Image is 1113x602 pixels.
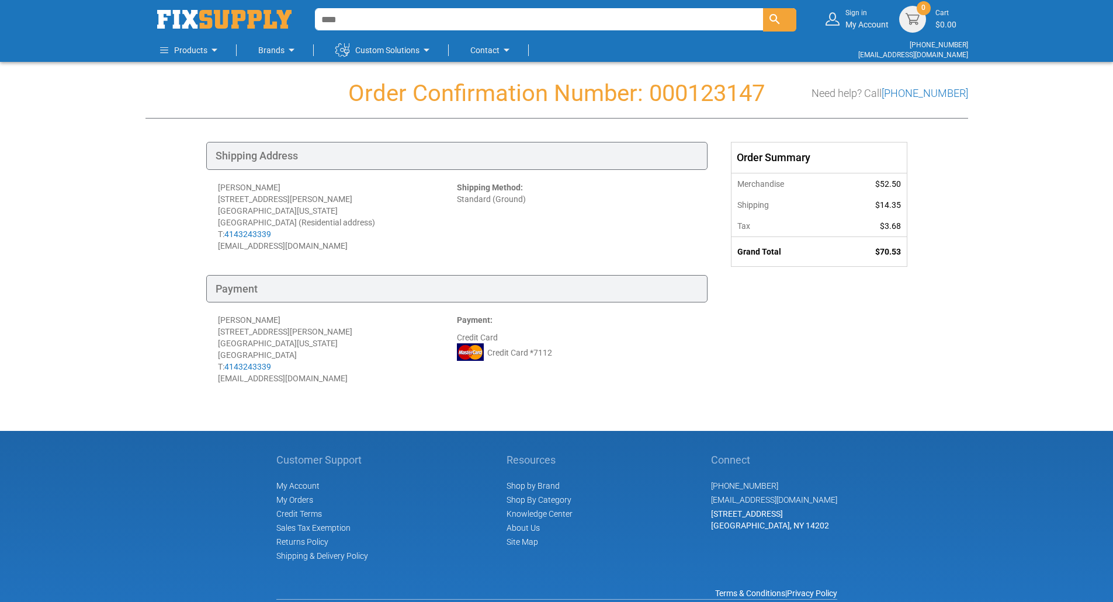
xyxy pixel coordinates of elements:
a: [PHONE_NUMBER] [882,87,968,99]
span: $70.53 [875,247,901,256]
a: Site Map [507,537,538,547]
span: 0 [921,3,925,13]
div: Credit Card [457,314,696,384]
a: Custom Solutions [335,39,434,62]
div: My Account [845,8,889,30]
a: [PHONE_NUMBER] [910,41,968,49]
a: [EMAIL_ADDRESS][DOMAIN_NAME] [711,495,837,504]
span: [STREET_ADDRESS] [GEOGRAPHIC_DATA], NY 14202 [711,509,829,530]
a: Returns Policy [276,537,328,547]
img: MC [457,343,484,361]
small: Sign in [845,8,889,18]
a: Privacy Policy [787,589,837,598]
a: Brands [258,39,299,62]
h1: Order Confirmation Number: 000123147 [145,81,968,106]
a: Contact [470,39,514,62]
span: Credit Terms [276,509,322,519]
span: $14.35 [875,200,901,210]
div: Shipping Address [206,142,708,170]
span: Credit Card *7112 [487,347,552,359]
a: Knowledge Center [507,509,573,519]
div: Payment [206,275,708,303]
div: Standard (Ground) [457,182,696,252]
strong: Payment: [457,315,493,325]
span: $0.00 [935,20,956,29]
a: 4143243339 [224,362,271,371]
span: Sales Tax Exemption [276,523,351,533]
a: 4143243339 [224,229,271,239]
th: Tax [731,215,838,237]
span: My Account [276,481,320,490]
a: Products [160,39,221,62]
h5: Connect [711,454,837,466]
a: Shop By Category [507,495,571,504]
h5: Customer Support [276,454,368,466]
a: About Us [507,523,540,533]
a: [EMAIL_ADDRESS][DOMAIN_NAME] [858,51,968,59]
th: Shipping [731,194,838,215]
strong: Grand Total [737,247,781,256]
th: Merchandise [731,173,838,194]
h5: Resources [507,454,573,466]
h3: Need help? Call [812,88,968,99]
a: store logo [157,10,292,29]
div: | [276,587,837,599]
a: Terms & Conditions [715,589,785,598]
a: Shop by Brand [507,481,560,490]
img: Fix Industrial Supply [157,10,292,29]
small: Cart [935,8,956,18]
div: [PERSON_NAME] [STREET_ADDRESS][PERSON_NAME] [GEOGRAPHIC_DATA][US_STATE] [GEOGRAPHIC_DATA] (Reside... [218,182,457,252]
div: Order Summary [731,142,907,173]
span: $3.68 [880,221,901,231]
a: [PHONE_NUMBER] [711,481,778,490]
strong: Shipping Method: [457,183,523,192]
div: [PERSON_NAME] [STREET_ADDRESS][PERSON_NAME] [GEOGRAPHIC_DATA][US_STATE] [GEOGRAPHIC_DATA] T: [EMA... [218,314,457,384]
a: Shipping & Delivery Policy [276,551,368,561]
span: $52.50 [875,179,901,189]
span: My Orders [276,495,313,504]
